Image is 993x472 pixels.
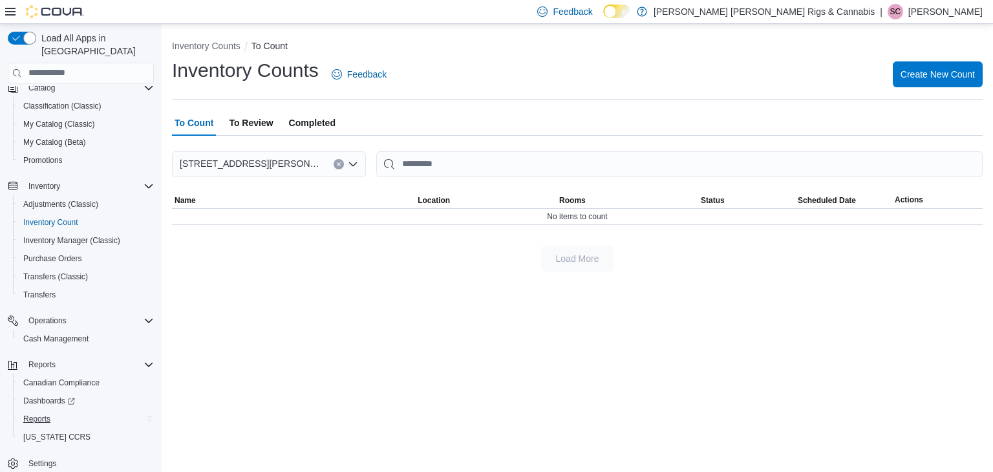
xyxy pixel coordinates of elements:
[28,359,56,370] span: Reports
[28,458,56,469] span: Settings
[880,4,882,19] p: |
[13,428,159,446] button: [US_STATE] CCRS
[18,98,154,114] span: Classification (Classic)
[18,269,93,284] a: Transfers (Classic)
[334,159,344,169] button: Clear input
[13,250,159,268] button: Purchase Orders
[326,61,392,87] a: Feedback
[347,68,387,81] span: Feedback
[18,287,154,303] span: Transfers
[13,392,159,410] a: Dashboards
[348,159,358,169] button: Open list of options
[18,134,91,150] a: My Catalog (Beta)
[23,217,78,228] span: Inventory Count
[795,193,892,208] button: Scheduled Date
[547,211,607,222] span: No items to count
[556,252,599,265] span: Load More
[28,181,60,191] span: Inventory
[23,313,72,328] button: Operations
[603,5,630,18] input: Dark Mode
[13,151,159,169] button: Promotions
[172,193,415,208] button: Name
[18,153,68,168] a: Promotions
[18,393,154,409] span: Dashboards
[23,456,61,471] a: Settings
[23,80,154,96] span: Catalog
[13,410,159,428] button: Reports
[18,393,80,409] a: Dashboards
[18,429,96,445] a: [US_STATE] CCRS
[654,4,875,19] p: [PERSON_NAME] [PERSON_NAME] Rigs & Cannabis
[13,330,159,348] button: Cash Management
[418,195,450,206] span: Location
[18,429,154,445] span: Washington CCRS
[23,155,63,166] span: Promotions
[18,215,83,230] a: Inventory Count
[901,68,975,81] span: Create New Count
[553,5,592,18] span: Feedback
[415,193,557,208] button: Location
[18,375,105,391] a: Canadian Compliance
[888,4,903,19] div: Sheila Cayenne
[23,334,89,344] span: Cash Management
[23,80,60,96] button: Catalog
[376,151,983,177] input: This is a search bar. After typing your query, hit enter to filter the results lower in the page.
[23,199,98,209] span: Adjustments (Classic)
[18,331,154,347] span: Cash Management
[23,253,82,264] span: Purchase Orders
[18,375,154,391] span: Canadian Compliance
[18,116,154,132] span: My Catalog (Classic)
[13,133,159,151] button: My Catalog (Beta)
[23,357,154,372] span: Reports
[175,195,196,206] span: Name
[908,4,983,19] p: [PERSON_NAME]
[13,231,159,250] button: Inventory Manager (Classic)
[13,97,159,115] button: Classification (Classic)
[698,193,795,208] button: Status
[28,83,55,93] span: Catalog
[172,58,319,83] h1: Inventory Counts
[13,374,159,392] button: Canadian Compliance
[18,233,125,248] a: Inventory Manager (Classic)
[18,197,154,212] span: Adjustments (Classic)
[23,119,95,129] span: My Catalog (Classic)
[18,134,154,150] span: My Catalog (Beta)
[541,246,614,272] button: Load More
[18,287,61,303] a: Transfers
[890,4,901,19] span: SC
[18,331,94,347] a: Cash Management
[18,233,154,248] span: Inventory Manager (Classic)
[23,357,61,372] button: Reports
[13,286,159,304] button: Transfers
[26,5,84,18] img: Cova
[23,137,86,147] span: My Catalog (Beta)
[172,39,983,55] nav: An example of EuiBreadcrumbs
[229,110,273,136] span: To Review
[289,110,336,136] span: Completed
[18,411,56,427] a: Reports
[23,414,50,424] span: Reports
[36,32,154,58] span: Load All Apps in [GEOGRAPHIC_DATA]
[23,178,154,194] span: Inventory
[13,195,159,213] button: Adjustments (Classic)
[18,251,87,266] a: Purchase Orders
[23,101,101,111] span: Classification (Classic)
[13,268,159,286] button: Transfers (Classic)
[23,313,154,328] span: Operations
[3,79,159,97] button: Catalog
[798,195,856,206] span: Scheduled Date
[18,153,154,168] span: Promotions
[18,116,100,132] a: My Catalog (Classic)
[251,41,288,51] button: To Count
[23,455,154,471] span: Settings
[13,115,159,133] button: My Catalog (Classic)
[557,193,698,208] button: Rooms
[23,272,88,282] span: Transfers (Classic)
[893,61,983,87] button: Create New Count
[23,378,100,388] span: Canadian Compliance
[23,432,91,442] span: [US_STATE] CCRS
[18,269,154,284] span: Transfers (Classic)
[23,235,120,246] span: Inventory Manager (Classic)
[23,396,75,406] span: Dashboards
[18,98,107,114] a: Classification (Classic)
